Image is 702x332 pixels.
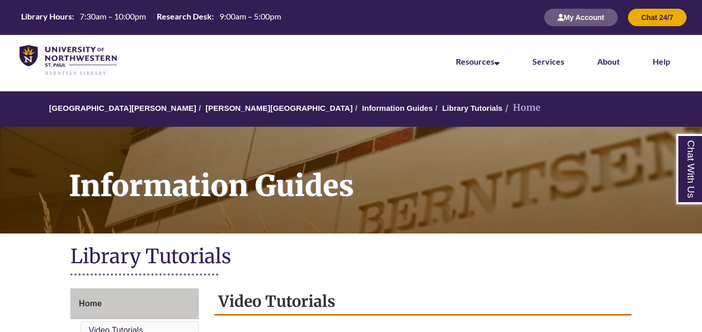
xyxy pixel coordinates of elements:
button: My Account [544,9,618,26]
a: [GEOGRAPHIC_DATA][PERSON_NAME] [49,104,196,112]
a: Home [70,288,199,319]
table: Hours Today [17,11,285,24]
h2: Video Tutorials [214,288,632,316]
a: Services [532,56,564,66]
span: 7:30am – 10:00pm [80,11,146,21]
th: Research Desk: [153,11,215,22]
a: Resources [456,56,500,66]
h1: Library Tutorials [70,244,632,271]
button: Chat 24/7 [628,9,687,26]
li: Home [503,101,541,115]
th: Library Hours: [17,11,76,22]
span: 9:00am – 5:00pm [219,11,281,21]
span: Home [79,299,102,308]
a: Information Guides [362,104,433,112]
img: UNWSP Library Logo [20,45,117,76]
a: Hours Today [17,11,285,25]
a: My Account [544,13,618,22]
a: Help [653,56,670,66]
h1: Information Guides [58,127,702,220]
a: About [597,56,620,66]
a: Chat 24/7 [628,13,687,22]
a: [PERSON_NAME][GEOGRAPHIC_DATA] [206,104,353,112]
a: Library Tutorials [442,104,502,112]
